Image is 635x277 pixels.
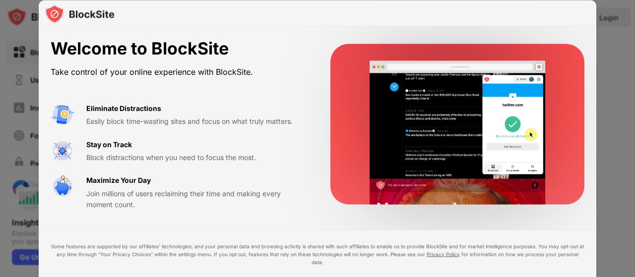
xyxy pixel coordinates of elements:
[51,139,74,163] img: value-focus.svg
[86,188,307,210] div: Join millions of users reclaiming their time and making every moment count.
[86,139,132,150] div: Stay on Track
[427,251,460,257] a: Privacy Policy
[51,103,74,126] img: value-avoid-distractions.svg
[86,116,307,127] div: Easily block time-wasting sites and focus on what truly matters.
[51,39,307,59] div: Welcome to BlockSite
[86,103,161,113] div: Eliminate Distractions
[51,64,307,79] div: Take control of your online experience with BlockSite.
[51,242,584,266] div: Some features are supported by our affiliates’ technologies, and your personal data and browsing ...
[86,152,307,163] div: Block distractions when you need to focus the most.
[51,175,74,199] img: value-safe-time.svg
[45,4,115,24] img: logo-blocksite.svg
[86,175,151,186] div: Maximize Your Day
